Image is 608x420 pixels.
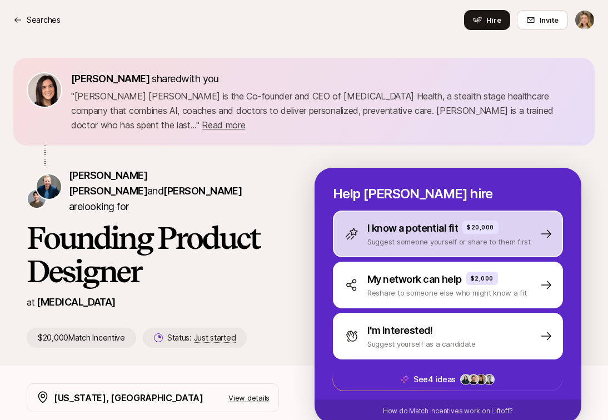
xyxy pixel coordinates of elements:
p: I'm interested! [367,323,433,338]
p: $20,000 [467,223,494,232]
p: I know a potential fit [367,221,458,236]
p: Help [PERSON_NAME] hire [333,186,563,202]
span: with you [181,73,219,84]
p: Status: [167,331,236,344]
p: View details [228,392,270,403]
span: [PERSON_NAME] [163,185,242,197]
p: Searches [27,13,61,27]
span: and [147,185,242,197]
button: See4 ideas [332,368,562,391]
p: are looking for [69,168,279,214]
p: Reshare to someone else who might know a fit [367,287,527,298]
button: Invite [517,10,568,30]
p: Suggest yourself as a candidate [367,338,476,349]
span: Hire [486,14,501,26]
span: [PERSON_NAME] [71,73,149,84]
p: shared [71,71,223,87]
p: [MEDICAL_DATA] [37,294,115,310]
p: " [PERSON_NAME] [PERSON_NAME] is the Co-founder and CEO of [MEDICAL_DATA] Health, a stealth stage... [71,89,581,132]
img: 9f750550_3b12_42ed_97bd_f2e18b6b3a49.jpg [476,374,486,384]
p: [US_STATE], [GEOGRAPHIC_DATA] [54,391,203,405]
span: [PERSON_NAME] [PERSON_NAME] [69,169,147,197]
h1: Founding Product Designer [27,221,279,288]
p: My network can help [367,272,462,287]
img: de38b5a8_55f1_4cf1_8db7_b26c2a16601b.jpg [469,374,479,384]
img: Sagan Schultz [37,174,61,199]
p: Suggest someone yourself or share to them first [367,236,531,247]
button: Madeline Macartney [575,10,595,30]
img: David Deng [28,190,46,208]
button: Hire [464,10,510,30]
img: 717b1a5d_7a6f_4db3_bbe1_346235be522b.jpg [484,374,494,384]
span: Invite [540,14,559,26]
p: See 4 ideas [413,373,456,386]
p: How do Match Incentives work on Liftoff? [383,406,513,416]
p: $2,000 [471,274,494,283]
img: 1a0663b8_9356_4808_9480_4170bbb380c4.jpg [461,374,471,384]
span: Just started [194,333,236,343]
p: $20,000 Match Incentive [27,328,136,348]
img: Madeline Macartney [575,11,594,29]
span: Read more [202,119,245,131]
img: 71d7b91d_d7cb_43b4_a7ea_a9b2f2cc6e03.jpg [28,73,61,107]
p: at [27,295,34,309]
